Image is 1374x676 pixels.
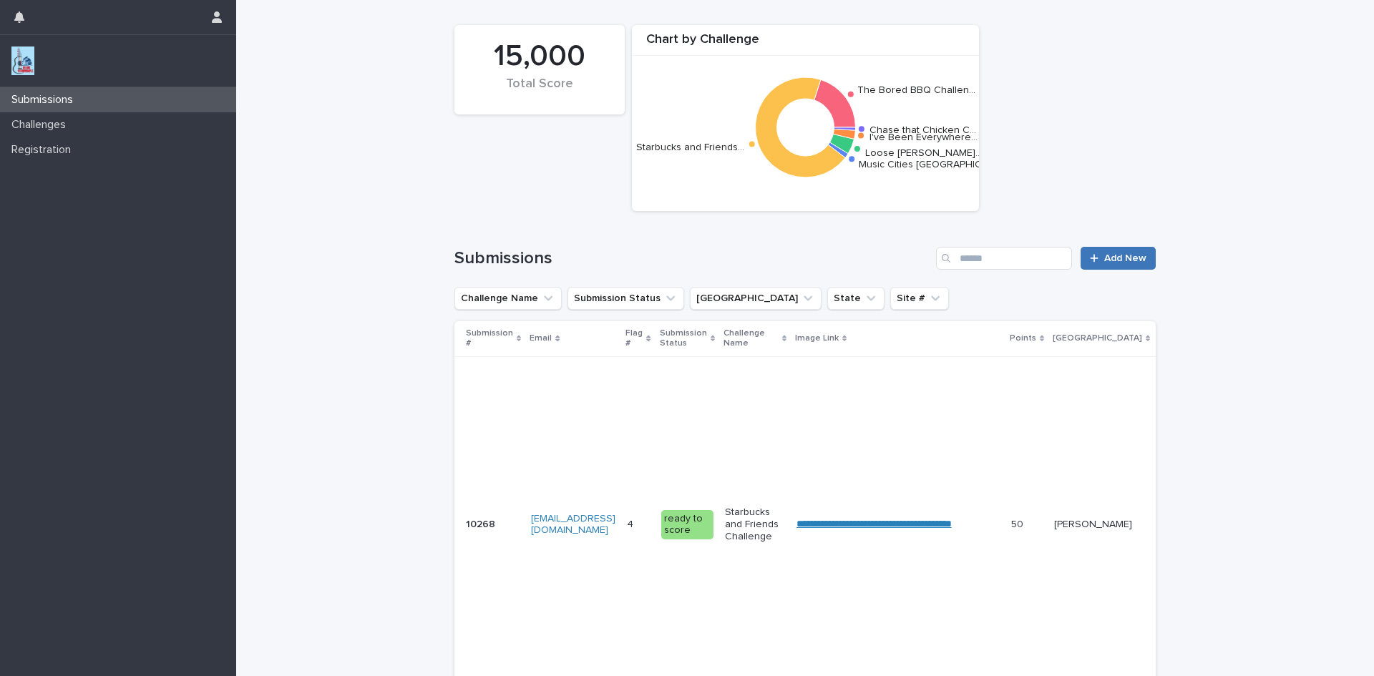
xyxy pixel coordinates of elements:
p: Flag # [625,325,643,352]
p: 4 [627,516,636,531]
p: 10268 [466,516,498,531]
p: Submissions [6,93,84,107]
text: Starbucks and Friends… [636,142,744,152]
p: Challenge Name [723,325,779,352]
img: jxsLJbdS1eYBI7rVAS4p [11,46,34,75]
text: Music Cities [GEOGRAPHIC_DATA] [859,159,1015,169]
a: [EMAIL_ADDRESS][DOMAIN_NAME] [531,514,615,536]
div: Chart by Challenge [632,32,979,56]
button: Site # [890,287,949,310]
span: Add New [1104,253,1146,263]
h1: Submissions [454,248,930,269]
button: Submission Status [567,287,684,310]
p: Starbucks and Friends Challenge [725,506,785,542]
p: [GEOGRAPHIC_DATA] [1053,330,1142,346]
button: Challenge Name [454,287,562,310]
p: Email [530,330,552,346]
button: State [827,287,885,310]
text: Loose [PERSON_NAME]… [865,147,982,157]
text: Chase that Chicken C… [869,124,976,134]
text: The Bored BBQ Challen… [857,85,975,95]
a: Add New [1081,247,1156,270]
div: 15,000 [479,39,600,74]
p: Registration [6,143,82,157]
p: Challenges [6,118,77,132]
div: Total Score [479,77,600,107]
text: I've Been Everywhere… [869,132,978,142]
button: Closest City [690,287,822,310]
input: Search [936,247,1072,270]
p: 50 [1011,516,1026,531]
p: Image Link [795,330,839,346]
div: ready to score [661,510,713,540]
p: Points [1010,330,1036,346]
p: [PERSON_NAME] [1054,519,1153,531]
p: Submission Status [660,325,707,352]
p: Submission # [466,325,513,352]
